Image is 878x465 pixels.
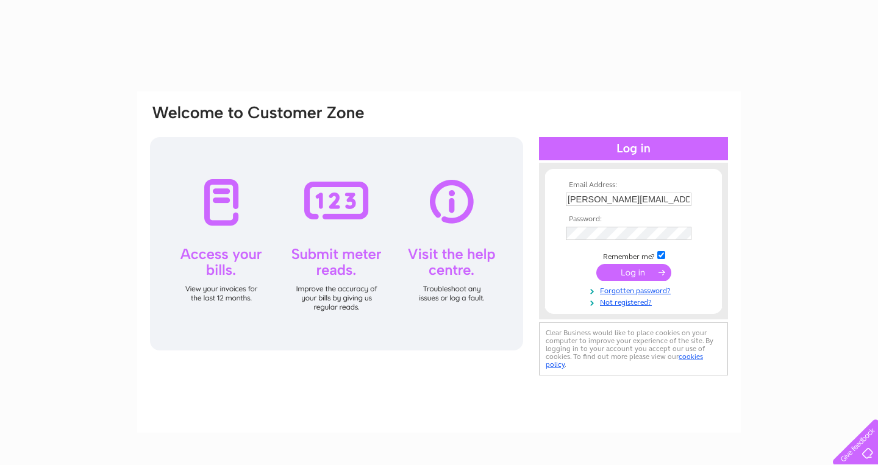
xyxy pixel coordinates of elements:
a: Forgotten password? [566,284,704,296]
input: Submit [596,264,671,281]
a: cookies policy [546,352,703,369]
a: Not registered? [566,296,704,307]
th: Email Address: [563,181,704,190]
div: Clear Business would like to place cookies on your computer to improve your experience of the sit... [539,322,728,375]
th: Password: [563,215,704,224]
td: Remember me? [563,249,704,261]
